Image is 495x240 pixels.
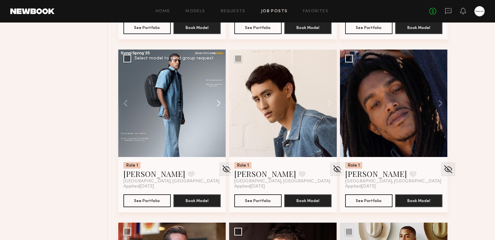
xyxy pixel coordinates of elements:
a: Book Model [284,198,332,203]
button: Book Model [284,194,332,207]
button: See Portfolio [123,194,171,207]
button: See Portfolio [345,194,393,207]
a: Requests [221,9,246,14]
a: Home [156,9,170,14]
div: Applied [DATE] [234,184,332,189]
div: Role 1 [123,162,141,169]
a: Job Posts [261,9,288,14]
div: Role 1 [345,162,362,169]
a: Book Model [395,198,442,203]
a: [PERSON_NAME] [123,169,185,179]
img: Unhide Model [443,164,453,174]
a: [PERSON_NAME] [345,169,407,179]
button: See Portfolio [345,21,393,34]
button: Book Model [173,194,221,207]
a: Book Model [284,24,332,30]
a: Book Model [173,24,221,30]
a: Book Model [395,24,442,30]
div: Applied [DATE] [123,184,221,189]
img: Unhide Model [221,164,231,174]
a: Favorites [303,9,328,14]
span: [GEOGRAPHIC_DATA], [GEOGRAPHIC_DATA] [123,179,219,184]
a: Book Model [173,198,221,203]
span: [GEOGRAPHIC_DATA], [GEOGRAPHIC_DATA] [345,179,441,184]
button: See Portfolio [234,194,282,207]
button: Book Model [395,21,442,34]
button: See Portfolio [123,21,171,34]
button: Book Model [173,21,221,34]
button: Book Model [395,194,442,207]
button: Book Model [284,21,332,34]
div: Select model to send group request [134,56,214,61]
div: Role 1 [234,162,251,169]
a: Models [185,9,205,14]
img: Unhide Model [332,164,342,174]
div: Applied [DATE] [345,184,442,189]
button: See Portfolio [234,21,282,34]
a: [PERSON_NAME] [234,169,296,179]
span: [GEOGRAPHIC_DATA], [GEOGRAPHIC_DATA] [234,179,330,184]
